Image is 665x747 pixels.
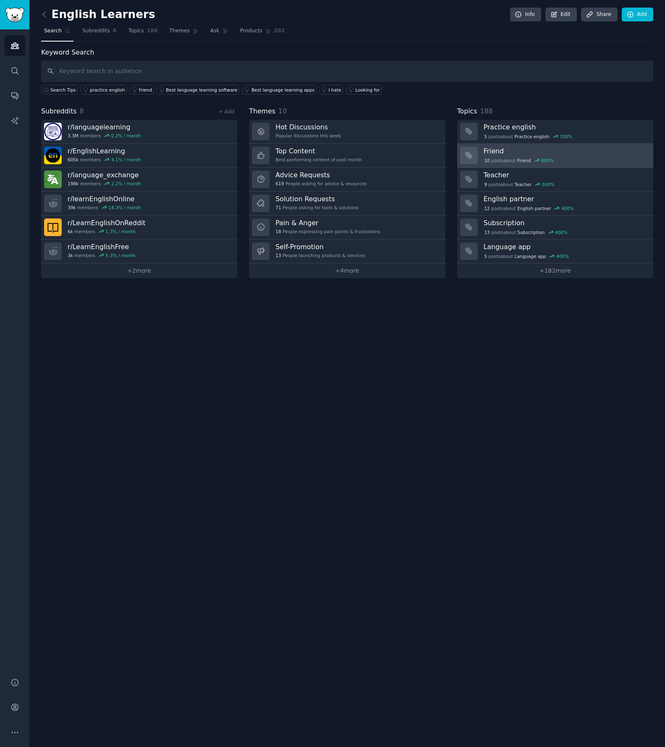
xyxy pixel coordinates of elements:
div: Best language learning apps [251,87,314,93]
div: Looking for [355,87,380,93]
div: 4.1 % / month [111,157,141,163]
div: post s about [484,181,555,188]
div: 5.3 % / month [106,253,136,258]
span: 202 [274,27,285,35]
div: People asking for tools & solutions [275,205,359,210]
a: Ask [207,24,231,42]
h3: Hot Discussions [275,123,341,132]
span: Subreddits [82,27,110,35]
button: Search Tips [41,85,78,95]
div: 14.3 % / month [108,205,141,210]
div: I hate [329,87,341,93]
div: members [68,253,136,258]
span: Ask [210,27,220,35]
a: +4more [249,263,445,278]
img: languagelearning [44,123,62,140]
span: Topics [128,27,144,35]
img: EnglishLearning [44,147,62,164]
div: Popular discussions this week [275,133,341,139]
a: Products202 [237,24,288,42]
a: r/languagelearning3.3Mmembers0.2% / month [41,120,237,144]
a: friend [130,85,154,95]
div: practice english [90,87,125,93]
div: members [68,133,141,139]
h3: r/ LearnEnglishFree [68,242,136,251]
a: Share [581,8,617,22]
div: post s about [484,229,568,236]
a: Hot DiscussionsPopular discussions this week [249,120,445,144]
a: Topics188 [125,24,160,42]
span: 13 [275,253,281,258]
span: Teacher [515,181,532,187]
a: Solution Requests71People asking for tools & solutions [249,192,445,216]
h3: English partner [484,195,647,203]
a: r/LearnEnglishFree3kmembers5.3% / month [41,239,237,263]
span: 605k [68,157,79,163]
span: 6k [68,229,73,234]
a: Teacher9postsaboutTeacher500% [457,168,653,192]
img: GummySearch logo [5,8,24,22]
span: Themes [249,106,275,117]
div: members [68,181,141,187]
div: 2.2 % / month [111,181,141,187]
a: Language app5postsaboutLanguage app400% [457,239,653,263]
div: 600 % [541,158,554,163]
label: Keyword Search [41,48,94,56]
span: 198k [68,181,79,187]
span: 5 [484,253,487,259]
div: post s about [484,205,575,212]
a: Pain & Anger18People expressing pain points & frustrations [249,216,445,239]
input: Keyword search in audience [41,60,653,82]
span: English partner [517,205,551,211]
a: Edit [545,8,577,22]
a: r/language_exchange198kmembers2.2% / month [41,168,237,192]
div: 400 % [555,229,568,235]
h3: r/ learnEnglishOnline [68,195,141,203]
a: r/LearnEnglishOnReddit6kmembers1.3% / month [41,216,237,239]
h3: Subscription [484,218,647,227]
span: 10 [484,158,490,163]
h3: Top Content [275,147,362,155]
a: Best language learning software [157,85,239,95]
h3: r/ languagelearning [68,123,141,132]
a: practice english [81,85,127,95]
span: Topics [457,106,477,117]
span: 9 [484,181,487,187]
h3: Practice english [484,123,647,132]
span: Friend [517,158,531,163]
span: 5 [484,134,487,139]
div: 700 % [560,134,572,139]
span: 18 [275,229,281,234]
h3: Solution Requests [275,195,359,203]
span: Search Tips [50,87,76,93]
div: 0.2 % / month [111,133,141,139]
span: 13 [484,229,490,235]
h3: Self-Promotion [275,242,365,251]
h3: r/ language_exchange [68,171,141,179]
h3: Advice Requests [275,171,367,179]
a: Themes [166,24,202,42]
span: 39k [68,205,76,210]
a: Practice english5postsaboutPractice english700% [457,120,653,144]
h3: Friend [484,147,647,155]
h2: English Learners [41,8,155,21]
div: friend [139,87,152,93]
h3: r/ LearnEnglishOnReddit [68,218,146,227]
div: 500 % [542,181,555,187]
span: Language app [515,253,546,259]
h3: Language app [484,242,647,251]
span: 188 [147,27,158,35]
a: Looking for [346,85,382,95]
h3: Pain & Anger [275,218,380,227]
a: Add [622,8,653,22]
img: language_exchange [44,171,62,188]
div: People asking for advice & resources [275,181,367,187]
a: Self-Promotion13People launching products & services [249,239,445,263]
div: 400 % [556,253,569,259]
span: 3.3M [68,133,79,139]
span: 12 [484,205,490,211]
div: members [68,229,146,234]
a: Best language learning apps [242,85,317,95]
span: 10 [278,107,287,115]
div: post s about [484,253,570,260]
